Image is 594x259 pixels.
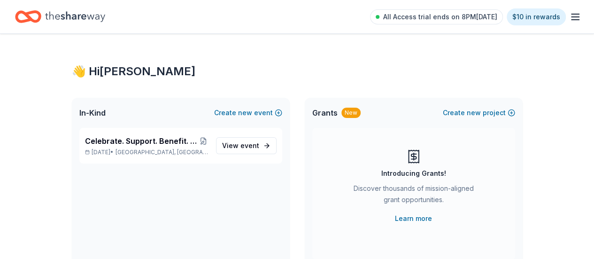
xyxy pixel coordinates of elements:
span: [GEOGRAPHIC_DATA], [GEOGRAPHIC_DATA] [116,149,208,156]
a: Learn more [395,213,432,224]
span: new [467,107,481,118]
button: Createnewproject [443,107,515,118]
div: Discover thousands of mission-aligned grant opportunities. [350,183,478,209]
span: View [222,140,259,151]
div: New [341,108,361,118]
a: View event [216,137,277,154]
div: Introducing Grants! [381,168,446,179]
span: event [240,141,259,149]
span: All Access trial ends on 8PM[DATE] [383,11,497,23]
div: 👋 Hi [PERSON_NAME] [72,64,523,79]
span: Grants [312,107,338,118]
span: new [238,107,252,118]
span: In-Kind [79,107,106,118]
a: Home [15,6,105,28]
p: [DATE] • [85,149,208,156]
a: $10 in rewards [507,8,566,25]
a: All Access trial ends on 8PM[DATE] [370,9,503,24]
button: Createnewevent [214,107,282,118]
span: Celebrate. Support. Benefit. – A C.S.B. Give-to-Win Event [85,135,198,147]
